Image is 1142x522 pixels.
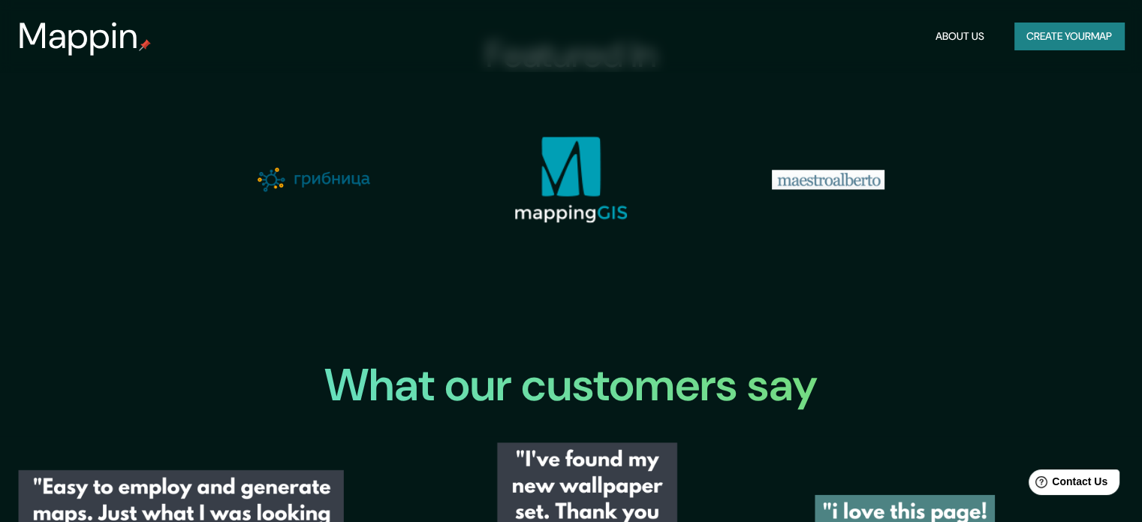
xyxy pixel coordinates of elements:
img: mappinggis-logo [514,136,627,223]
iframe: Help widget launcher [1008,463,1125,505]
button: Create yourmap [1014,23,1124,50]
h3: Mappin [18,15,139,57]
img: maestroalberto-logo [772,170,884,189]
img: mappin-pin [139,39,151,51]
button: About Us [930,23,990,50]
img: gribnica-logo [258,167,370,192]
h3: Featured In [485,34,656,76]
